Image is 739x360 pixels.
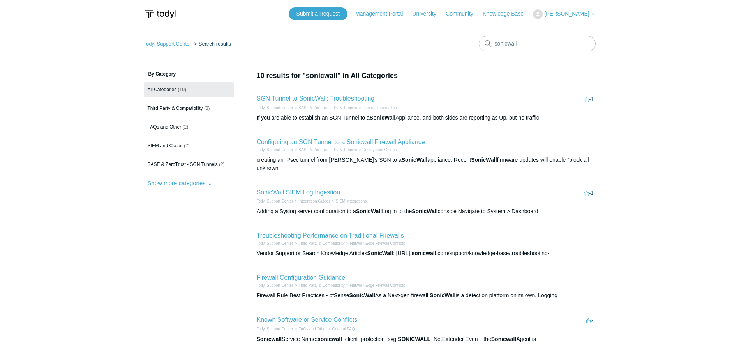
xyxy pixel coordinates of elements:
h3: By Category [144,71,234,78]
li: General Information [357,105,397,111]
span: SASE & ZeroTrust - SGN Tunnels [148,162,218,167]
li: Todyl Support Center [257,282,293,288]
a: FAQs and Other (2) [144,120,234,134]
li: Todyl Support Center [257,326,293,332]
div: Vendor Support or Search Knowledge Articles : [URL]. .com/support/knowledge-base/troubleshooting- [257,249,596,258]
li: Third Party & Compatibility [293,282,344,288]
span: Third Party & Compatibility [148,106,203,111]
div: Service Name: _client_protection_svg, _NetExtender Even if the Agent is [257,335,596,343]
li: Todyl Support Center [257,147,293,153]
a: Network Edge Firewall Conflicts [350,241,405,245]
a: Todyl Support Center [144,41,191,47]
a: SASE & ZeroTrust - SGN Tunnels [298,148,357,152]
li: SIEM Integrations [330,198,367,204]
li: Todyl Support Center [257,240,293,246]
a: SGN Tunnel to SonicWall: Troubleshooting [257,95,375,102]
em: SonicWall [471,157,497,163]
em: sonicwall [317,336,342,342]
a: Deployment Guides [362,148,397,152]
a: All Categories (10) [144,82,234,97]
h1: 10 results for "sonicwall" in All Categories [257,71,596,81]
a: Todyl Support Center [257,148,293,152]
em: SonicWall [402,157,427,163]
a: Third Party & Compatibility (3) [144,101,234,116]
div: If you are able to establish an SGN Tunnel to a Appliance, and both sides are reporting as Up, bu... [257,114,596,122]
span: -1 [584,96,594,102]
li: FAQs and Other [293,326,326,332]
em: SonicWall [367,250,393,256]
a: General FAQs [332,327,356,331]
span: [PERSON_NAME] [544,11,589,17]
em: SonicWall [356,208,382,214]
em: SonicWall [430,292,455,298]
li: Network Edge Firewall Conflicts [345,240,405,246]
a: University [412,10,444,18]
span: (2) [183,124,189,130]
a: Network Edge Firewall Conflicts [350,283,405,288]
li: Network Edge Firewall Conflicts [345,282,405,288]
a: Todyl Support Center [257,106,293,110]
a: Firewall Configuration Guidance [257,274,346,281]
span: SIEM and Cases [148,143,183,148]
a: Todyl Support Center [257,327,293,331]
a: Configuring an SGN Tunnel to a Sonicwall Firewall Appliance [257,139,425,145]
span: (2) [184,143,190,148]
em: SonicWall [349,292,375,298]
li: General FAQs [327,326,357,332]
li: Deployment Guides [357,147,397,153]
li: Todyl Support Center [257,198,293,204]
a: Todyl Support Center [257,241,293,245]
a: Known Software or Service Conflicts [257,316,358,323]
em: Sonicwall [491,336,517,342]
li: SASE & ZeroTrust - SGN Tunnels [293,105,357,111]
a: Community [446,10,481,18]
em: SONICWALL [398,336,430,342]
a: Knowledge Base [483,10,531,18]
li: SASE & ZeroTrust - SGN Tunnels [293,147,357,153]
span: (10) [178,87,186,92]
img: Todyl Support Center Help Center home page [144,7,177,21]
a: SASE & ZeroTrust - SGN Tunnels [298,106,357,110]
a: General Information [362,106,397,110]
span: FAQs and Other [148,124,182,130]
li: Search results [192,41,231,47]
span: (2) [219,162,225,167]
a: Management Portal [355,10,411,18]
em: sonicwall [411,250,436,256]
a: Troubleshooting Performance on Traditional Firewalls [257,232,404,239]
span: All Categories [148,87,177,92]
a: SIEM and Cases (2) [144,138,234,153]
a: Integration Guides [298,199,330,203]
span: 3 [586,318,593,323]
a: Submit a Request [289,7,347,20]
a: Todyl Support Center [257,199,293,203]
a: SASE & ZeroTrust - SGN Tunnels (2) [144,157,234,172]
a: Third Party & Compatibility [298,283,344,288]
a: SIEM Integrations [336,199,367,203]
button: [PERSON_NAME] [533,9,595,19]
li: Third Party & Compatibility [293,240,344,246]
button: Show more categories [144,176,216,190]
span: -1 [584,190,594,196]
div: creating an IPsec tunnel from [PERSON_NAME]'s SGN to a appliance. Recent firmware updates will en... [257,156,596,172]
input: Search [479,36,596,51]
em: Sonicwall [257,336,282,342]
div: Firewall Rule Best Practices - pfSense As a Next-gen firewall, is a detection platform on its own... [257,291,596,300]
a: Third Party & Compatibility [298,241,344,245]
em: SonicWall [412,208,437,214]
li: Integration Guides [293,198,330,204]
li: Todyl Support Center [257,105,293,111]
em: SonicWall [370,115,395,121]
div: Adding a Syslog server configuration to a Log in to the console Navigate to System > Dashboard [257,207,596,215]
a: SonicWall SIEM Log Ingestion [257,189,340,196]
li: Todyl Support Center [144,41,193,47]
a: FAQs and Other [298,327,326,331]
a: Todyl Support Center [257,283,293,288]
span: (3) [204,106,210,111]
